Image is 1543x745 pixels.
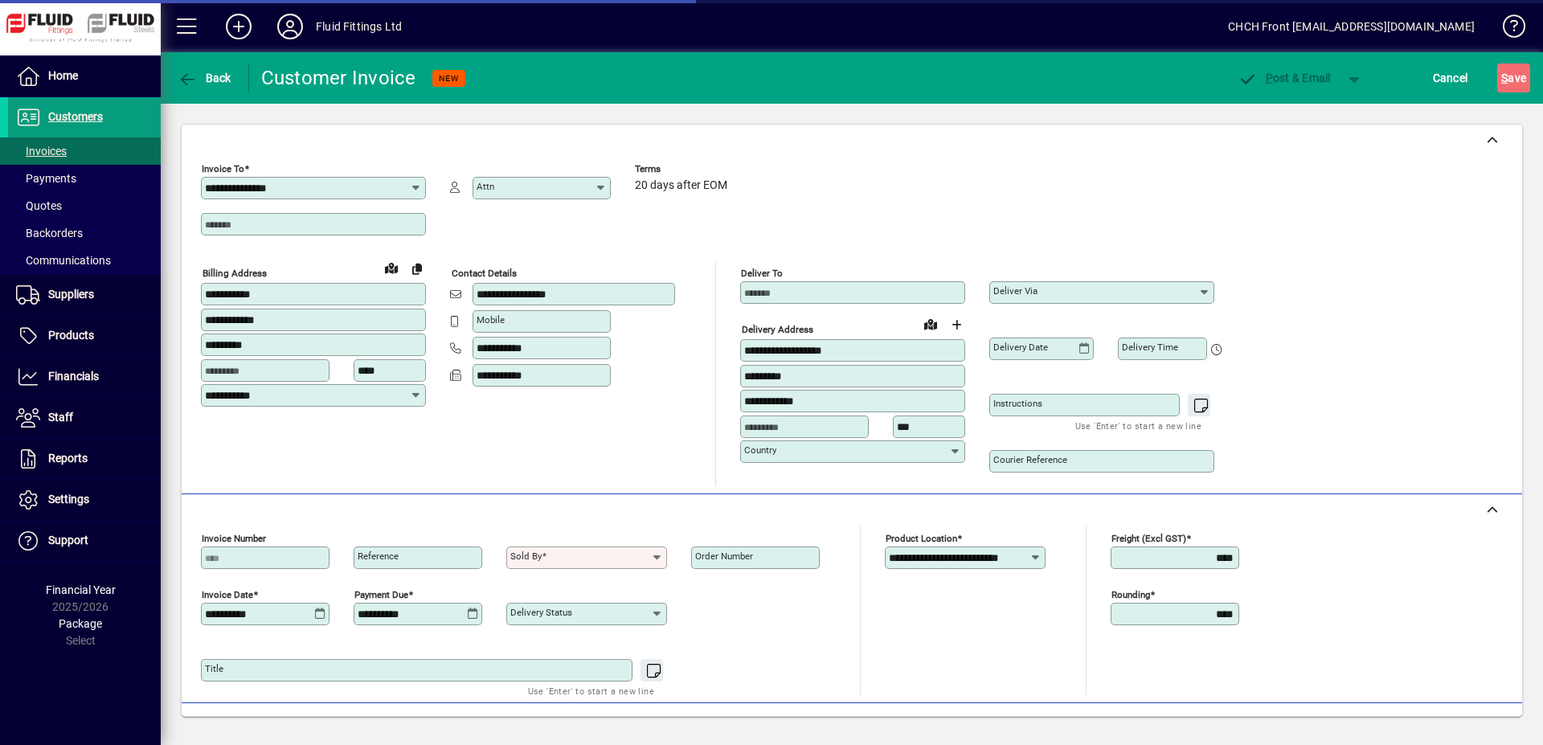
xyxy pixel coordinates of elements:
[48,493,89,506] span: Settings
[741,268,783,279] mat-label: Deliver To
[16,145,67,158] span: Invoices
[970,713,1052,739] span: Product History
[264,12,316,41] button: Profile
[8,275,161,315] a: Suppliers
[1501,65,1526,91] span: ave
[1497,63,1530,92] button: Save
[8,247,161,274] a: Communications
[477,181,494,192] mat-label: Attn
[202,163,244,174] mat-label: Invoice To
[354,589,408,600] mat-label: Payment due
[46,583,116,596] span: Financial Year
[202,533,266,544] mat-label: Invoice number
[174,63,235,92] button: Back
[161,63,249,92] app-page-header-button: Back
[48,534,88,546] span: Support
[886,533,957,544] mat-label: Product location
[1238,72,1331,84] span: ost & Email
[316,14,402,39] div: Fluid Fittings Ltd
[48,452,88,465] span: Reports
[1429,63,1472,92] button: Cancel
[1405,711,1486,740] button: Product
[202,589,253,600] mat-label: Invoice date
[943,312,969,338] button: Choose address
[1433,65,1468,91] span: Cancel
[510,607,572,618] mat-label: Delivery status
[48,288,94,301] span: Suppliers
[528,682,654,700] mat-hint: Use 'Enter' to start a new line
[8,439,161,479] a: Reports
[213,12,264,41] button: Add
[178,72,231,84] span: Back
[8,357,161,397] a: Financials
[695,551,753,562] mat-label: Order number
[744,444,776,456] mat-label: Country
[8,521,161,561] a: Support
[8,480,161,520] a: Settings
[8,316,161,356] a: Products
[8,137,161,165] a: Invoices
[16,172,76,185] span: Payments
[1111,589,1150,600] mat-label: Rounding
[16,199,62,212] span: Quotes
[1491,3,1523,55] a: Knowledge Base
[635,179,727,192] span: 20 days after EOM
[1230,63,1339,92] button: Post & Email
[1228,14,1475,39] div: CHCH Front [EMAIL_ADDRESS][DOMAIN_NAME]
[59,617,102,630] span: Package
[1501,72,1508,84] span: S
[48,329,94,342] span: Products
[205,663,223,674] mat-label: Title
[993,342,1048,353] mat-label: Delivery date
[261,65,416,91] div: Customer Invoice
[1122,342,1178,353] mat-label: Delivery time
[8,398,161,438] a: Staff
[1266,72,1273,84] span: P
[964,711,1058,740] button: Product History
[8,165,161,192] a: Payments
[918,311,943,337] a: View on map
[48,411,73,424] span: Staff
[16,254,111,267] span: Communications
[635,164,731,174] span: Terms
[439,73,459,84] span: NEW
[993,454,1067,465] mat-label: Courier Reference
[993,398,1042,409] mat-label: Instructions
[48,69,78,82] span: Home
[510,551,542,562] mat-label: Sold by
[1075,416,1201,435] mat-hint: Use 'Enter' to start a new line
[8,192,161,219] a: Quotes
[404,256,430,281] button: Copy to Delivery address
[16,227,83,239] span: Backorders
[993,285,1038,297] mat-label: Deliver via
[358,551,399,562] mat-label: Reference
[1413,713,1478,739] span: Product
[48,370,99,383] span: Financials
[48,110,103,123] span: Customers
[8,56,161,96] a: Home
[477,314,505,325] mat-label: Mobile
[8,219,161,247] a: Backorders
[1111,533,1186,544] mat-label: Freight (excl GST)
[379,255,404,280] a: View on map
